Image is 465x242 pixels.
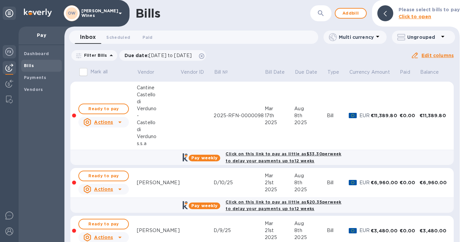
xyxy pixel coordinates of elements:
[359,227,371,234] p: EUR
[371,112,399,119] div: €11,389.80
[81,9,115,18] p: [PERSON_NAME] Wines
[294,172,327,179] div: Aug
[265,69,293,76] span: Bill Date
[349,69,370,76] p: Currency
[294,179,327,186] div: 8th
[84,220,123,228] span: Ready to pay
[106,34,130,41] span: Scheduled
[265,234,295,241] div: 2025
[137,91,180,98] div: Castello
[294,220,327,227] div: Aug
[24,9,52,17] img: Logo
[90,68,108,75] p: Mark all
[419,179,448,186] div: €6,960.00
[399,14,431,19] b: Click to open
[24,75,46,80] b: Payments
[137,126,180,133] div: di
[420,69,439,76] p: Balance
[371,69,399,76] span: Amount
[214,69,236,76] span: Bill №
[149,53,192,58] span: [DATE] to [DATE]
[295,69,326,76] span: Due Date
[327,69,339,76] p: Type
[327,227,349,234] div: Bill
[138,69,163,76] span: Vendor
[214,227,264,234] div: D/9/25
[137,98,180,105] div: di
[119,50,206,61] div: Due date:[DATE] to [DATE]
[137,179,180,186] div: [PERSON_NAME]
[327,179,349,186] div: Bill
[78,219,129,229] button: Ready to pay
[136,6,160,20] h1: Bills
[341,9,361,17] span: Add bill
[137,119,180,126] div: Castello
[339,34,374,40] p: Multi currency
[421,53,454,58] u: Edit columns
[265,119,295,126] div: 2025
[94,120,113,125] u: Actions
[142,34,152,41] span: Paid
[214,112,264,119] div: 2025-RFN-0000098
[81,52,107,58] p: Filter Bills
[407,34,439,40] p: Ungrouped
[265,186,295,193] div: 2025
[125,52,195,59] p: Due date :
[265,220,295,227] div: Mar
[137,133,180,140] div: Verduno
[137,84,180,91] div: Cantine
[294,234,327,241] div: 2025
[78,171,129,181] button: Ready to pay
[327,69,348,76] span: Type
[265,112,295,119] div: 17th
[137,105,180,112] div: Verduno
[191,155,218,160] b: Pay weekly
[5,48,13,56] img: Foreign exchange
[214,179,264,186] div: D/10/25
[399,7,460,12] b: Please select bills to pay
[294,119,327,126] div: 2025
[419,227,448,234] div: €3,480.00
[80,33,96,42] span: Inbox
[371,69,390,76] p: Amount
[138,69,154,76] p: Vendor
[327,112,349,119] div: Bill
[265,172,295,179] div: Mar
[294,112,327,119] div: 8th
[371,179,399,186] div: €6,960.00
[181,69,204,76] p: Vendor ID
[400,227,420,234] div: €0.00
[400,179,420,186] div: €0.00
[78,104,129,114] button: Ready to pay
[335,8,367,19] button: Addbill
[226,200,341,211] b: Click on this link to pay as little as $20.35 per week to delay your payments up to 12 weeks
[400,112,420,119] div: €0.00
[265,227,295,234] div: 21st
[191,203,218,208] b: Pay weekly
[24,63,34,68] b: Bills
[420,69,447,76] span: Balance
[400,69,410,76] p: Paid
[84,105,123,113] span: Ready to pay
[294,105,327,112] div: Aug
[265,69,285,76] p: Bill Date
[265,179,295,186] div: 21st
[3,7,16,20] div: Unpin categories
[371,227,399,234] div: €3,480.00
[181,69,213,76] span: Vendor ID
[84,172,123,180] span: Ready to pay
[226,151,341,163] b: Click on this link to pay as little as $33.30 per week to delay your payments up to 12 weeks
[359,112,371,119] p: EUR
[214,69,228,76] p: Bill №
[68,11,76,16] b: OW
[137,112,180,119] div: -
[295,69,317,76] p: Due Date
[359,179,371,186] p: EUR
[94,235,113,240] u: Actions
[294,186,327,193] div: 2025
[24,87,43,92] b: Vendors
[137,140,180,147] div: s.s.a
[400,69,419,76] span: Paid
[24,51,49,56] b: Dashboard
